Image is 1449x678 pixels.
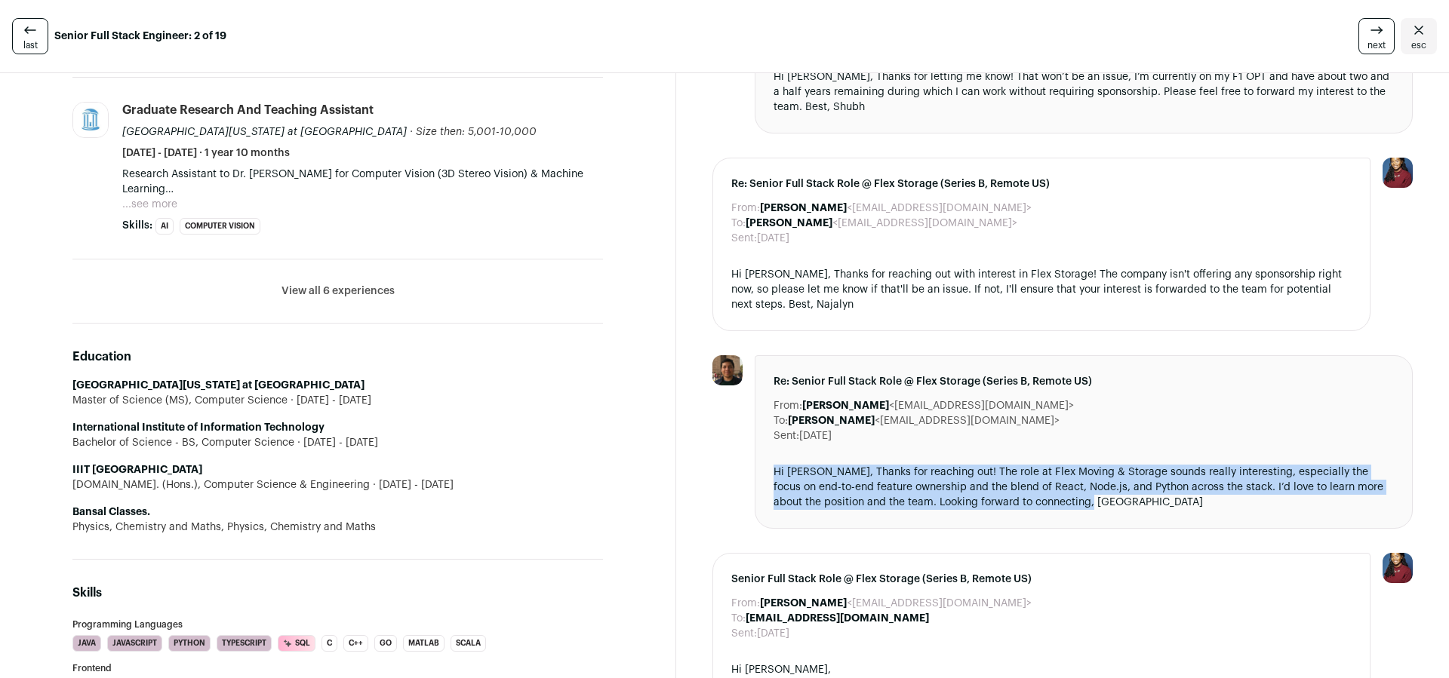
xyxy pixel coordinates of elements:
[374,635,397,652] li: Go
[1358,18,1395,54] a: next
[799,428,832,443] dd: [DATE]
[72,477,603,492] div: [DOMAIN_NAME]. (Hons.), Computer Science & Engineering
[731,572,1352,587] span: Senior Full Stack Role @ Flex Storage (Series B, Remote US)
[72,664,603,673] h3: Frontend
[731,216,746,231] dt: To:
[23,39,38,51] span: last
[122,102,374,118] div: Graduate Research And Teaching Assistant
[1411,39,1426,51] span: esc
[72,635,101,652] li: Java
[72,465,202,475] strong: IIIT [GEOGRAPHIC_DATA]
[54,29,226,44] strong: Senior Full Stack Engineer: 2 of 19
[321,635,337,652] li: C
[288,393,371,408] span: [DATE] - [DATE]
[746,218,832,229] b: [PERSON_NAME]
[12,18,48,54] a: last
[155,218,174,235] li: AI
[72,620,603,629] h3: Programming Languages
[802,398,1074,413] dd: <[EMAIL_ADDRESS][DOMAIN_NAME]>
[1383,158,1413,188] img: 10010497-medium_jpg
[122,167,603,197] p: Research Assistant to Dr. [PERSON_NAME] for Computer Vision (3D Stereo Vision) & Machine Learning
[757,231,789,246] dd: [DATE]
[731,662,1352,677] div: Hi [PERSON_NAME],
[72,422,325,433] strong: International Institute of Information Technology
[72,520,603,535] div: Physics, Chemistry and Maths, Physics, Chemistry and Maths
[788,413,1060,428] dd: <[EMAIL_ADDRESS][DOMAIN_NAME]>
[760,596,1032,611] dd: <[EMAIL_ADDRESS][DOMAIN_NAME]>
[72,507,150,517] strong: Bansal Classes.
[370,477,454,492] span: [DATE] - [DATE]
[1367,39,1386,51] span: next
[72,435,603,450] div: Bachelor of Science - BS, Computer Science
[217,635,272,652] li: TypeScript
[774,398,802,413] dt: From:
[122,146,290,161] span: [DATE] - [DATE] · 1 year 10 months
[72,380,365,391] strong: [GEOGRAPHIC_DATA][US_STATE] at [GEOGRAPHIC_DATA]
[760,203,847,213] b: [PERSON_NAME]
[168,635,211,652] li: Python
[774,374,1394,389] span: Re: Senior Full Stack Role @ Flex Storage (Series B, Remote US)
[731,267,1352,312] div: Hi [PERSON_NAME], Thanks for reaching out with interest in Flex Storage! The company isn't offeri...
[760,201,1032,216] dd: <[EMAIL_ADDRESS][DOMAIN_NAME]>
[746,216,1017,231] dd: <[EMAIL_ADDRESS][DOMAIN_NAME]>
[774,69,1394,115] div: Hi [PERSON_NAME], Thanks for letting me know! That won’t be an issue, I’m currently on my F1 OPT ...
[760,598,847,609] b: [PERSON_NAME]
[72,584,603,602] h2: Skills
[731,596,760,611] dt: From:
[731,626,757,641] dt: Sent:
[107,635,162,652] li: JavaScript
[774,465,1394,510] div: Hi [PERSON_NAME], Thanks for reaching out! The role at Flex Moving & Storage sounds really intere...
[281,284,395,299] button: View all 6 experiences
[403,635,445,652] li: MATLAB
[774,428,799,443] dt: Sent:
[73,103,108,137] img: 1bb2d3132f260275d8d156dd09c9034e2841d80218b62948ce11db08e85d9414.jpg
[180,218,260,235] li: Computer Vision
[1401,18,1437,54] a: Close
[746,613,929,624] b: [EMAIL_ADDRESS][DOMAIN_NAME]
[451,635,486,652] li: Scala
[731,176,1352,192] span: Re: Senior Full Stack Role @ Flex Storage (Series B, Remote US)
[343,635,368,652] li: C++
[731,231,757,246] dt: Sent:
[788,416,875,426] b: [PERSON_NAME]
[757,626,789,641] dd: [DATE]
[731,611,746,626] dt: To:
[294,435,378,450] span: [DATE] - [DATE]
[731,201,760,216] dt: From:
[72,348,603,366] h2: Education
[712,355,743,385] img: 5648d6b7b8deb8237b0a71cff8cfedf3bf078c6761199b86476b56be4bc7d473.jpg
[122,127,407,137] span: [GEOGRAPHIC_DATA][US_STATE] at [GEOGRAPHIC_DATA]
[122,218,152,233] span: Skills:
[774,413,788,428] dt: To:
[72,393,603,408] div: Master of Science (MS), Computer Science
[278,635,315,652] li: SQL
[802,400,889,411] b: [PERSON_NAME]
[410,127,537,137] span: · Size then: 5,001-10,000
[1383,553,1413,583] img: 10010497-medium_jpg
[122,197,177,212] button: ...see more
